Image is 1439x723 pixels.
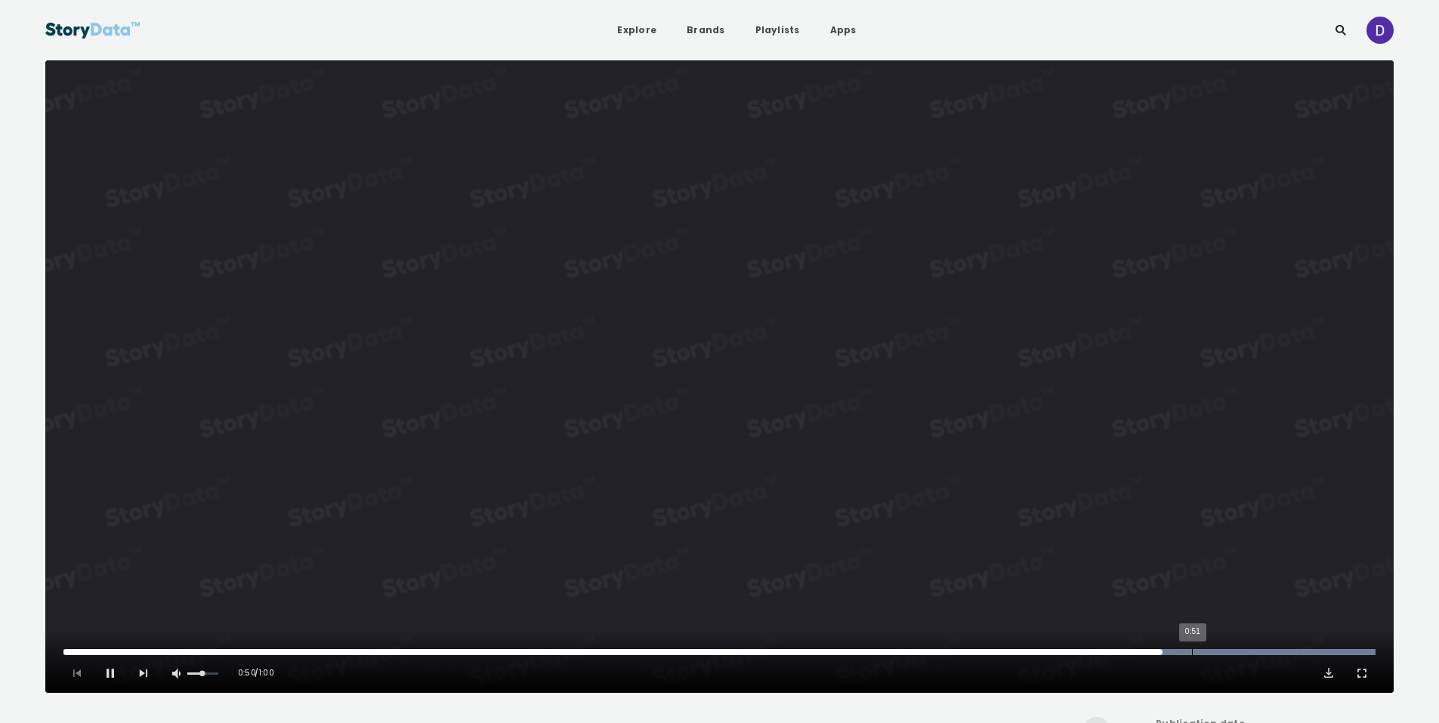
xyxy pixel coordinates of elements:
[675,17,736,44] a: Brands
[818,17,869,44] a: Apps
[136,666,151,681] button: Next Asset
[259,662,274,685] span: 1:00
[63,649,1376,655] div: Progress Bar
[1354,666,1370,681] button: Fullscreen
[1321,666,1336,681] button: Download
[45,60,1394,693] div: Video Player
[605,17,669,44] a: Explore
[1366,17,1394,44] img: ACg8ocKzwPDiA-G5ZA1Mflw8LOlJAqwuiocHy5HQ8yAWPW50gy9RiA=s96-c
[238,662,256,685] span: 0:50
[187,672,218,675] div: Volume Level
[169,666,184,681] button: Mute
[45,17,141,44] img: StoryData Logo
[103,666,118,681] button: Pause
[743,17,812,44] a: Playlists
